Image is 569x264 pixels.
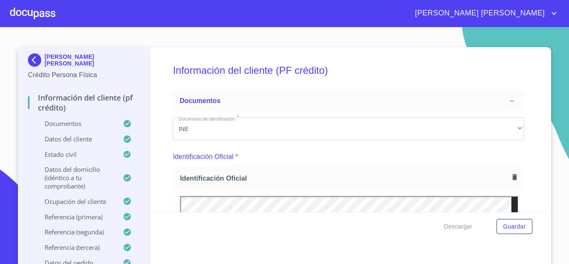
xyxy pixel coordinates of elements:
p: Documentos [28,119,123,128]
span: Documentos [180,97,220,104]
p: Estado Civil [28,150,123,158]
div: Documentos [173,91,524,111]
p: Crédito Persona Física [28,70,140,80]
p: Referencia (segunda) [28,228,123,236]
span: Descargar [444,221,472,232]
h5: Información del cliente (PF crédito) [173,53,524,88]
p: Datos del cliente [28,135,123,143]
span: Identificación Oficial [180,174,509,183]
p: Ocupación del Cliente [28,197,123,206]
p: Referencia (primera) [28,213,123,221]
button: Descargar [441,219,476,234]
button: Guardar [497,219,532,234]
p: Referencia (tercera) [28,243,123,251]
div: INE [173,118,524,140]
p: [PERSON_NAME] [PERSON_NAME] [45,53,140,67]
img: Docupass spot blue [28,53,45,67]
span: Guardar [503,221,526,232]
span: [PERSON_NAME] [PERSON_NAME] [409,7,549,20]
p: Información del cliente (PF crédito) [28,93,140,113]
p: Identificación Oficial [173,152,234,162]
button: account of current user [409,7,559,20]
div: [PERSON_NAME] [PERSON_NAME] [28,53,140,70]
p: Datos del domicilio (idéntico a tu comprobante) [28,165,123,190]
